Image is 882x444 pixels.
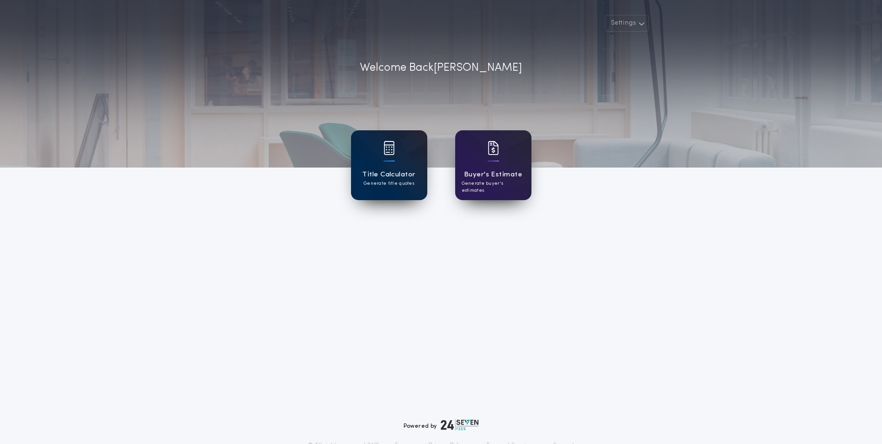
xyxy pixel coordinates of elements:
[351,130,427,200] a: card iconTitle CalculatorGenerate title quotes
[462,180,525,194] p: Generate buyer's estimates
[362,169,415,180] h1: Title Calculator
[488,141,499,155] img: card icon
[364,180,414,187] p: Generate title quotes
[605,15,649,32] button: Settings
[404,419,479,431] div: Powered by
[360,60,522,76] p: Welcome Back [PERSON_NAME]
[384,141,395,155] img: card icon
[455,130,531,200] a: card iconBuyer's EstimateGenerate buyer's estimates
[441,419,479,431] img: logo
[464,169,522,180] h1: Buyer's Estimate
